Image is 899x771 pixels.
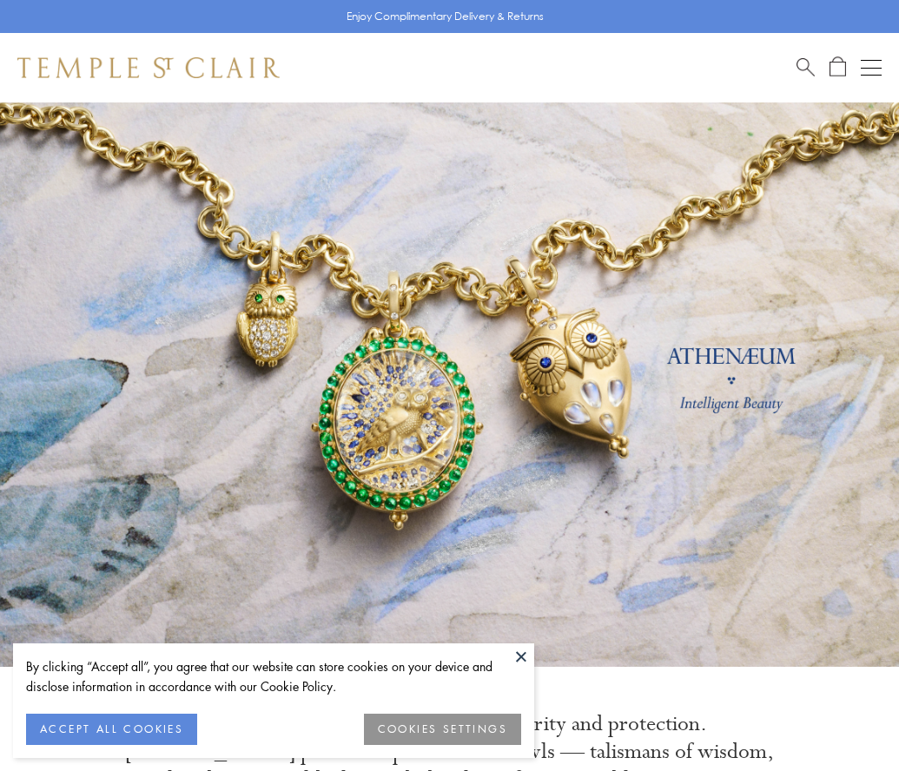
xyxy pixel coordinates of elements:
[364,714,521,745] button: COOKIES SETTINGS
[17,57,280,78] img: Temple St. Clair
[797,56,815,78] a: Search
[347,8,544,25] p: Enjoy Complimentary Delivery & Returns
[830,56,846,78] a: Open Shopping Bag
[26,714,197,745] button: ACCEPT ALL COOKIES
[861,57,882,78] button: Open navigation
[26,656,521,696] div: By clicking “Accept all”, you agree that our website can store cookies on your device and disclos...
